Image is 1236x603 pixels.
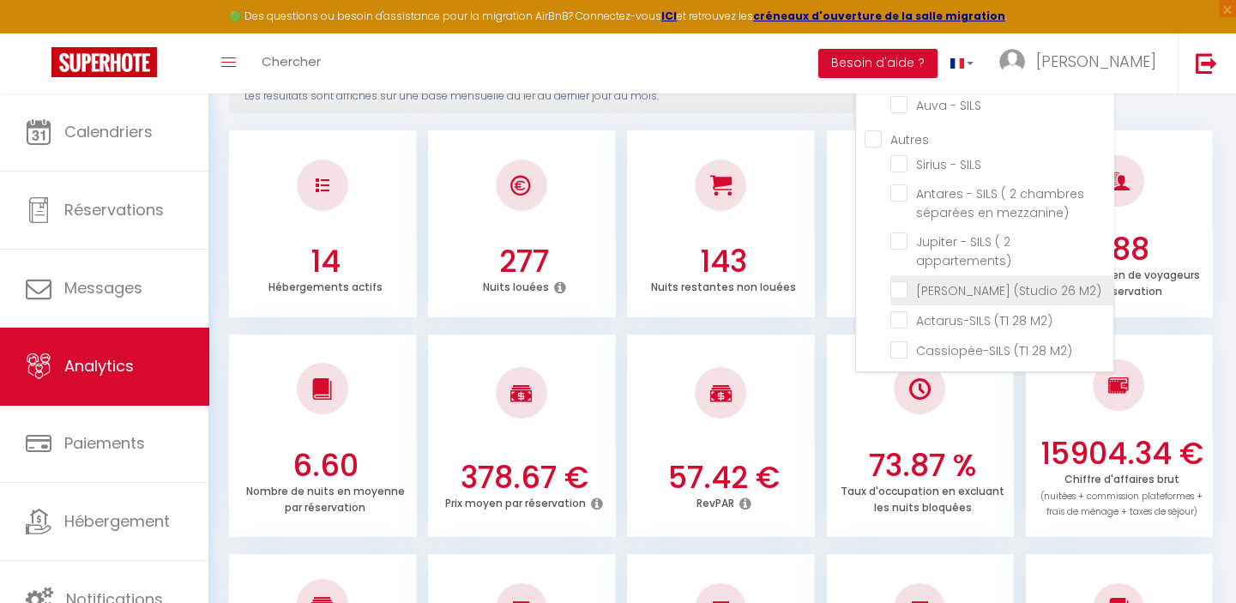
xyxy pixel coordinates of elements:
[64,277,142,298] span: Messages
[651,276,796,294] p: Nuits restantes non louées
[445,492,586,510] p: Prix moyen par réservation
[238,448,413,484] h3: 6.60
[916,185,1084,221] span: Antares - SILS ( 2 chambres séparées en mezzanine)
[916,282,1101,299] span: [PERSON_NAME] (Studio 26 M2)
[1043,264,1200,298] p: Nombre moyen de voyageurs par réservation
[1036,51,1156,72] span: [PERSON_NAME]
[661,9,677,23] a: ICI
[818,49,938,78] button: Besoin d'aide ?
[916,156,981,173] span: Sirius - SILS
[636,460,811,496] h3: 57.42 €
[909,378,931,400] img: NO IMAGE
[986,33,1178,93] a: ... [PERSON_NAME]
[64,121,153,142] span: Calendriers
[1196,52,1217,74] img: logout
[14,7,65,58] button: Ouvrir le widget de chat LiveChat
[437,460,612,496] h3: 378.67 €
[999,49,1025,75] img: ...
[1040,490,1203,519] span: (nuitées + commission plateformes + frais de ménage + taxes de séjour)
[268,276,383,294] p: Hébergements actifs
[753,9,1005,23] a: créneaux d'ouverture de la salle migration
[835,448,1010,484] h3: 73.87 %
[835,244,1010,280] h3: 65.95 %
[1035,232,1209,268] h3: 1.88
[841,480,1004,515] p: Taux d'occupation en excluant les nuits bloquées
[238,244,413,280] h3: 14
[636,244,811,280] h3: 143
[249,33,334,93] a: Chercher
[51,47,157,77] img: Super Booking
[1040,468,1203,519] p: Chiffre d'affaires brut
[437,244,612,280] h3: 277
[696,492,734,510] p: RevPAR
[1035,436,1209,472] h3: 15904.34 €
[64,355,134,377] span: Analytics
[1163,526,1223,590] iframe: Chat
[64,510,170,532] span: Hébergement
[64,432,145,454] span: Paiements
[64,199,164,220] span: Réservations
[483,276,549,294] p: Nuits louées
[246,480,405,515] p: Nombre de nuits en moyenne par réservation
[916,233,1011,269] span: Jupiter - SILS ( 2 appartements)
[262,52,321,70] span: Chercher
[1108,375,1130,395] img: NO IMAGE
[316,178,329,192] img: NO IMAGE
